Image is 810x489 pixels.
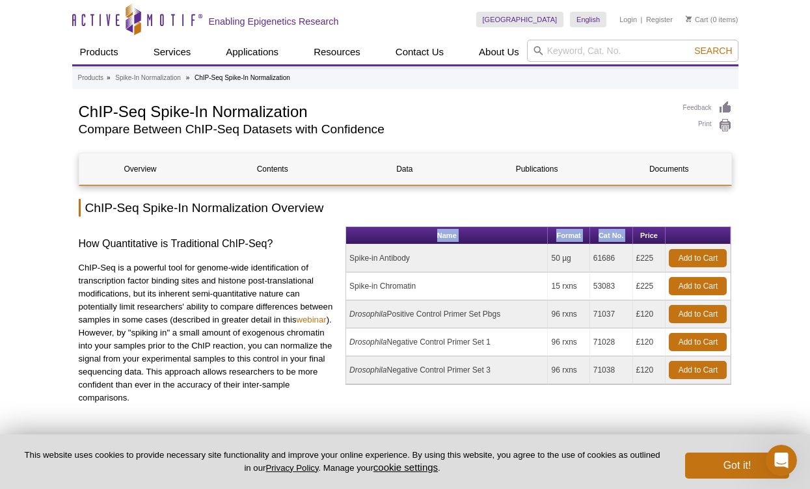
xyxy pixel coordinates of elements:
[79,261,336,404] p: ChIP-Seq is a powerful tool for genome-wide identification of transcription factor binding sites ...
[633,272,666,300] td: £225
[346,328,548,356] td: Negative Control Primer Set 1
[296,315,326,324] a: webinar
[346,272,548,300] td: Spike-in Chromatin
[669,305,727,323] a: Add to Cart
[548,300,589,328] td: 96 rxns
[346,356,548,384] td: Negative Control Primer Set 3
[79,153,202,185] a: Overview
[608,153,730,185] a: Documents
[79,124,670,135] h2: Compare Between ChIP-Seq Datasets with Confidence
[590,356,633,384] td: 71038
[641,12,643,27] li: |
[548,272,589,300] td: 15 rxns
[79,236,336,252] h3: How Quantitative is Traditional ChIP-Seq?
[107,74,111,81] li: »
[590,328,633,356] td: 71028
[211,153,334,185] a: Contents
[115,72,181,84] a: Spike-In Normalization
[78,72,103,84] a: Products
[633,300,666,328] td: £120
[306,40,368,64] a: Resources
[349,365,386,375] i: Drosophila
[195,74,290,81] li: ChIP-Seq Spike-In Normalization
[72,40,126,64] a: Products
[669,361,727,379] a: Add to Cart
[218,40,286,64] a: Applications
[527,40,738,62] input: Keyword, Cat. No.
[346,244,548,272] td: Spike-in Antibody
[476,12,564,27] a: [GEOGRAPHIC_DATA]
[669,249,727,267] a: Add to Cart
[633,356,666,384] td: £120
[79,199,732,217] h2: ChIP-Seq Spike-In Normalization Overview
[79,101,670,120] h1: ChIP-Seq Spike-In Normalization
[690,45,736,57] button: Search
[646,15,673,24] a: Register
[686,16,692,22] img: Your Cart
[686,15,709,24] a: Cart
[633,227,666,244] th: Price
[548,356,589,384] td: 96 rxns
[766,445,797,476] iframe: Intercom live chat
[590,300,633,328] td: 71037
[548,328,589,356] td: 96 rxns
[344,153,466,185] a: Data
[694,46,732,56] span: Search
[471,40,527,64] a: About Us
[686,12,738,27] li: (0 items)
[590,227,633,244] th: Cat No.
[346,300,548,328] td: Positive Control Primer Set Pbgs
[186,74,190,81] li: »
[346,227,548,244] th: Name
[21,449,664,474] p: This website uses cookies to provide necessary site functionality and improve your online experie...
[373,462,438,473] button: cookie settings
[570,12,606,27] a: English
[619,15,637,24] a: Login
[683,118,732,133] a: Print
[146,40,199,64] a: Services
[209,16,339,27] h2: Enabling Epigenetics Research
[349,337,386,347] i: Drosophila
[349,310,386,319] i: Drosophila
[476,153,598,185] a: Publications
[388,40,452,64] a: Contact Us
[548,227,589,244] th: Format
[548,244,589,272] td: 50 µg
[669,277,727,295] a: Add to Cart
[633,328,666,356] td: £120
[685,453,789,479] button: Got it!
[683,101,732,115] a: Feedback
[633,244,666,272] td: £225
[590,272,633,300] td: 53083
[265,463,318,473] a: Privacy Policy
[669,333,727,351] a: Add to Cart
[590,244,633,272] td: 61686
